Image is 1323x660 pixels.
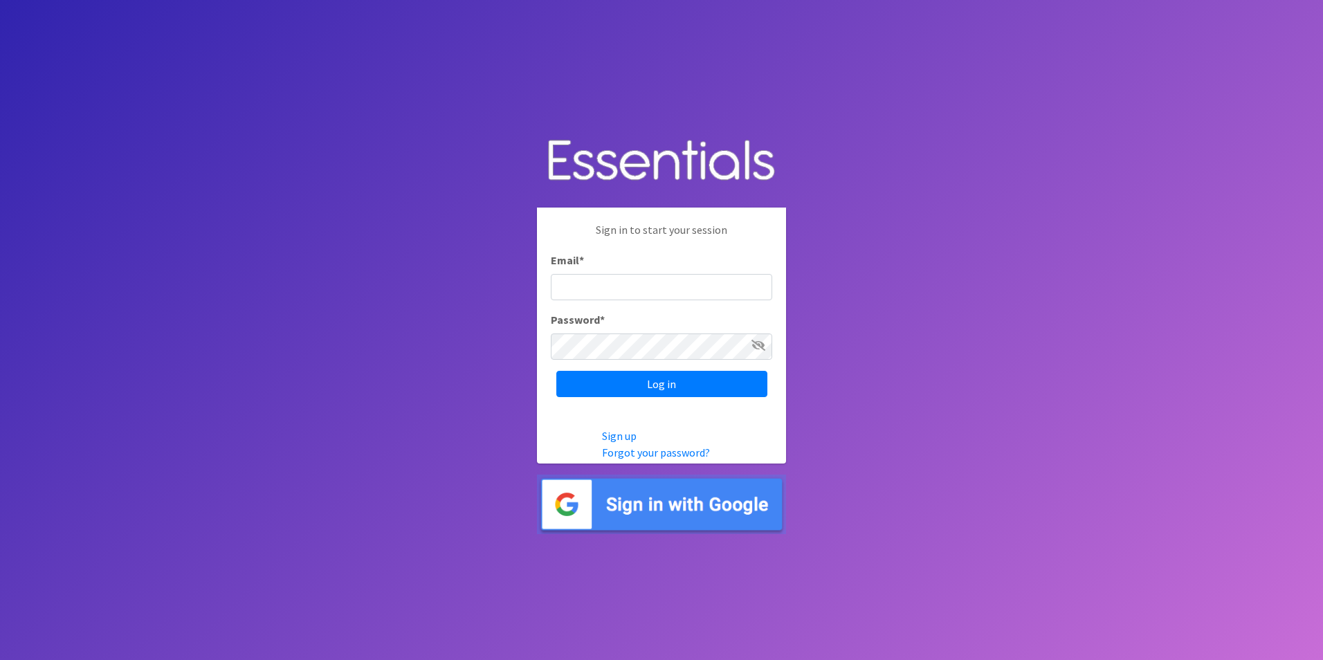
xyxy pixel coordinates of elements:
[537,126,786,197] img: Human Essentials
[556,371,767,397] input: Log in
[600,313,605,327] abbr: required
[537,475,786,535] img: Sign in with Google
[602,446,710,459] a: Forgot your password?
[602,429,637,443] a: Sign up
[551,311,605,328] label: Password
[551,252,584,268] label: Email
[579,253,584,267] abbr: required
[551,221,772,252] p: Sign in to start your session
